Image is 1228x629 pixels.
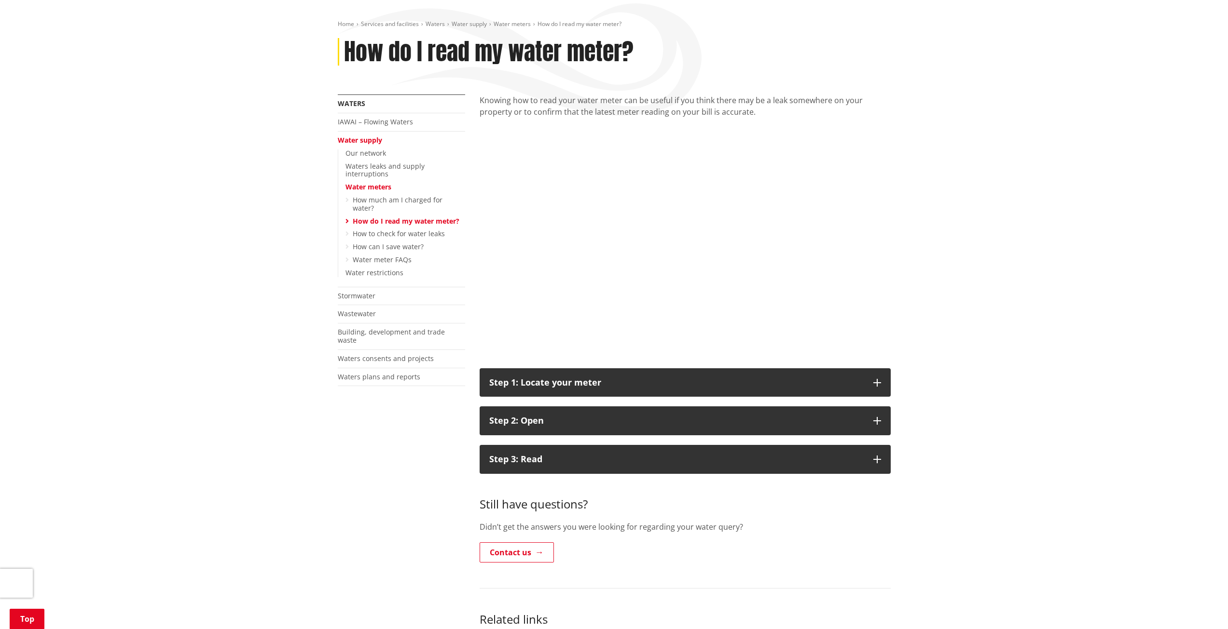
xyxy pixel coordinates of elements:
a: Home [338,20,354,28]
a: Waters [426,20,445,28]
a: Building, development and trade waste [338,327,445,345]
p: Knowing how to read your water meter can be useful if you think there may be a leak somewhere on ... [480,94,891,118]
a: How do I read my water meter? [353,216,459,226]
a: Waters leaks and supply interruptions [345,161,425,179]
div: Step 3: Read [489,455,864,464]
a: How much am I charged for water? [353,195,442,213]
a: Water meters [494,20,531,28]
div: Step 2: Open [489,416,864,426]
iframe: Messenger Launcher [1184,589,1218,623]
a: Water restrictions [345,268,403,277]
a: Water meter FAQs [353,255,412,264]
button: Step 3: Read [480,445,891,474]
a: How can I save water? [353,242,424,251]
nav: breadcrumb [338,20,891,28]
a: Services and facilities [361,20,419,28]
span: How do I read my water meter? [538,20,621,28]
a: How to check for water leaks [353,229,445,238]
a: Water meters [345,182,391,191]
a: Wastewater [338,309,376,318]
a: Waters consents and projects [338,354,434,363]
a: Our network [345,148,386,158]
a: Waters plans and reports [338,372,420,381]
div: Step 1: Locate your meter [489,378,864,388]
a: Top [10,609,44,629]
a: Contact us [480,542,554,562]
a: Stormwater [338,291,375,300]
button: Step 1: Locate your meter [480,368,891,397]
h1: How do I read my water meter? [344,38,634,66]
h3: Still have questions? [480,483,891,511]
a: Water supply [338,135,382,145]
a: Waters [338,99,365,108]
a: Water supply [452,20,487,28]
p: Didn’t get the answers you were looking for regarding your water query? [480,521,891,533]
button: Step 2: Open [480,406,891,435]
h3: Related links [480,613,891,627]
a: IAWAI – Flowing Waters [338,117,413,126]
